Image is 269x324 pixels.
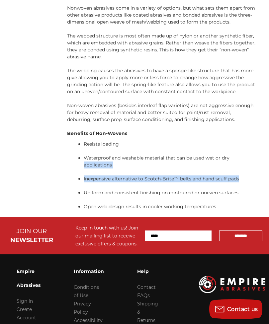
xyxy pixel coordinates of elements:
a: Create Account [17,306,36,321]
h3: Information [74,264,104,278]
a: FAQs [137,292,150,298]
span: JOIN OUR [17,227,47,235]
a: Contact [137,284,156,290]
span: Contact us [227,306,258,312]
a: Conditions of Use [74,284,99,298]
p: Waterproof and washable material that can be used wet or dry applications [84,155,256,168]
p: Uniform and consistent finishing on contoured or uneven surfaces [84,189,256,196]
img: Empire Abrasives Logo Image [199,276,265,293]
div: Keep in touch with us! Join our mailing list to receive exclusive offers & coupons. [75,224,138,248]
p: Open web design results in cooler working temperatures [84,203,256,210]
a: Privacy Policy [74,301,91,315]
p: Non-woven abrasives (besides interleaf flap varieties) are not aggressive enough for heavy remova... [67,102,256,123]
p: Resists loading [84,141,256,148]
h3: Help [137,264,158,278]
a: Sign In [17,298,33,304]
h4: Benefits of Non-Wovens [67,130,256,137]
p: The webbed structure is most often made up of nylon or another synthetic fiber, which are embedde... [67,32,256,60]
button: Contact us [209,299,262,319]
h3: Empire Abrasives [17,264,41,292]
p: Inexpensive alternative to Scotch-Brite™ belts and hand scuff pads [84,175,256,182]
p: The webbing causes the abrasives to have a sponge-like structure that has more give allowing you ... [67,67,256,95]
a: Accessibility [74,317,103,323]
p: Nonwoven abrasives come in a variety of options, but what sets them apart from other abrasive pro... [67,5,256,26]
span: NEWSLETTER [10,236,53,244]
a: Shipping & Returns [137,301,158,323]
